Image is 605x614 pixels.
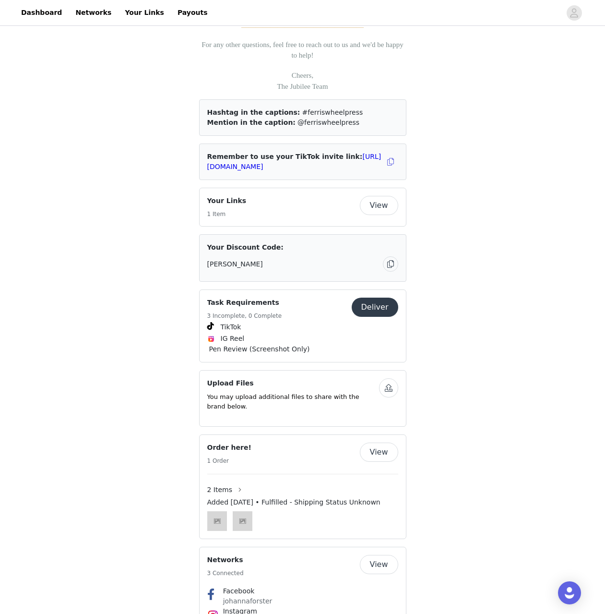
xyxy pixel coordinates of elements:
span: For any other questions, feel free to reach out to us and we'd be happy to help! [202,41,403,60]
h4: Your Links [207,196,247,206]
span: TikTok [221,322,241,332]
h5: 1 Item [207,210,247,218]
img: Feathers and Fringe [233,511,252,531]
h4: Task Requirements [207,298,282,308]
a: Your Links [119,2,170,24]
div: Order here! [199,434,406,539]
span: __________________________________ [241,21,364,28]
button: View [360,196,398,215]
div: avatar [569,5,579,21]
span: [PERSON_NAME] [207,259,263,269]
button: View [360,555,398,574]
a: Payouts [172,2,214,24]
span: @ferriswheelpress [297,119,359,126]
img: Instagram Reels Icon [207,335,215,343]
span: Cheers, The Jubilee Team [277,72,328,90]
span: IG Reel [221,334,245,344]
h5: 1 Order [207,457,251,465]
button: Deliver [352,298,398,317]
span: Mention in the caption: [207,119,296,126]
button: View [360,443,398,462]
span: #ferriswheelpress [302,108,363,116]
a: Dashboard [15,2,68,24]
h5: 3 Connected [207,569,244,578]
span: 2 Items [207,485,233,495]
a: Networks [70,2,117,24]
h4: Networks [207,555,244,565]
p: johannaforster [223,596,382,606]
span: Added [DATE] • Fulfilled - Shipping Status Unknown [207,497,380,507]
h4: Order here! [207,443,251,453]
img: Astral Blue Odyssey [207,511,227,531]
h5: 3 Incomplete, 0 Complete [207,312,282,320]
span: Hashtag in the captions: [207,108,300,116]
h4: Facebook [223,586,382,596]
span: Remember to use your TikTok invite link: [207,153,381,170]
p: You may upload additional files to share with the brand below. [207,392,379,411]
div: Task Requirements [199,289,406,362]
span: Pen Review (Screenshot Only) [209,344,310,354]
h4: Upload Files [207,378,379,388]
span: Your Discount Code: [207,242,284,253]
div: Open Intercom Messenger [558,581,581,604]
